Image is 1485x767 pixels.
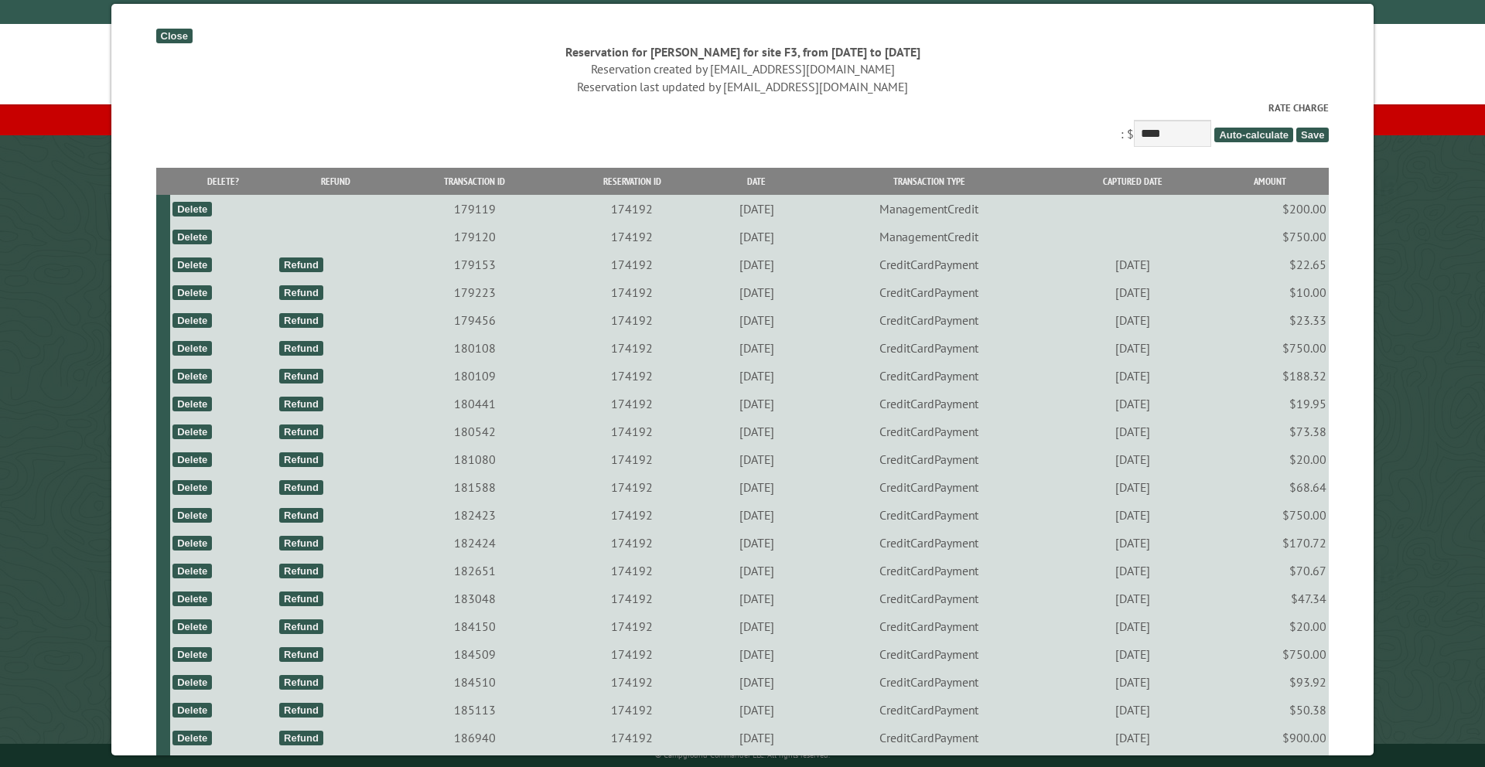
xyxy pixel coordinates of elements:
div: Refund [279,313,323,328]
td: [DATE] [708,557,804,585]
td: 183048 [394,585,555,612]
div: Refund [279,619,323,634]
td: [DATE] [708,306,804,334]
td: [DATE] [1054,612,1211,640]
td: [DATE] [1054,362,1211,390]
td: 180108 [394,334,555,362]
td: [DATE] [708,724,804,752]
div: Reservation for [PERSON_NAME] for site F3, from [DATE] to [DATE] [156,43,1330,60]
td: CreditCardPayment [804,529,1054,557]
div: Delete [172,452,212,467]
div: Reservation created by [EMAIL_ADDRESS][DOMAIN_NAME] [156,60,1330,77]
td: 174192 [555,724,709,752]
div: Refund [279,452,323,467]
div: Delete [172,230,212,244]
td: CreditCardPayment [804,501,1054,529]
td: 174192 [555,557,709,585]
td: 186940 [394,724,555,752]
td: CreditCardPayment [804,445,1054,473]
div: Refund [279,731,323,745]
td: [DATE] [708,585,804,612]
span: Auto-calculate [1214,128,1293,142]
td: $47.34 [1211,585,1329,612]
div: Refund [279,341,323,356]
div: Delete [172,564,212,578]
td: CreditCardPayment [804,557,1054,585]
td: $93.92 [1211,668,1329,696]
td: $20.00 [1211,445,1329,473]
td: $750.00 [1211,640,1329,668]
td: $50.38 [1211,696,1329,724]
td: 174192 [555,612,709,640]
td: $68.64 [1211,473,1329,501]
td: 174192 [555,195,709,223]
td: [DATE] [708,612,804,640]
td: $170.72 [1211,529,1329,557]
td: 174192 [555,306,709,334]
div: Refund [279,675,323,690]
td: ManagementCredit [804,223,1054,251]
div: Delete [172,257,212,272]
td: CreditCardPayment [804,612,1054,640]
div: Refund [279,536,323,551]
th: Transaction ID [394,168,555,195]
div: Refund [279,591,323,606]
div: Refund [279,508,323,523]
th: Captured Date [1054,168,1211,195]
td: [DATE] [1054,334,1211,362]
div: Delete [172,369,212,383]
td: 181080 [394,445,555,473]
td: $188.32 [1211,362,1329,390]
td: $22.65 [1211,251,1329,278]
td: [DATE] [1054,696,1211,724]
td: $900.00 [1211,724,1329,752]
td: 181588 [394,473,555,501]
th: Transaction Type [804,168,1054,195]
td: CreditCardPayment [804,418,1054,445]
div: Delete [172,424,212,439]
td: $19.95 [1211,390,1329,418]
td: 174192 [555,251,709,278]
td: [DATE] [1054,501,1211,529]
div: Delete [172,647,212,662]
div: Delete [172,397,212,411]
td: CreditCardPayment [804,585,1054,612]
div: Refund [279,564,323,578]
td: [DATE] [708,640,804,668]
label: Rate Charge [156,101,1330,115]
td: [DATE] [1054,640,1211,668]
td: 180109 [394,362,555,390]
div: Delete [172,313,212,328]
span: Save [1296,128,1329,142]
td: [DATE] [708,501,804,529]
td: 174192 [555,445,709,473]
td: 174192 [555,390,709,418]
th: Date [708,168,804,195]
td: CreditCardPayment [804,696,1054,724]
td: 182423 [394,501,555,529]
td: 182651 [394,557,555,585]
td: [DATE] [1054,306,1211,334]
td: 185113 [394,696,555,724]
div: Delete [172,285,212,300]
td: [DATE] [708,334,804,362]
div: : $ [156,101,1330,151]
td: CreditCardPayment [804,306,1054,334]
td: 179223 [394,278,555,306]
td: [DATE] [1054,529,1211,557]
td: 174192 [555,696,709,724]
td: $750.00 [1211,223,1329,251]
td: [DATE] [708,445,804,473]
td: [DATE] [708,362,804,390]
td: [DATE] [1054,668,1211,696]
td: 174192 [555,223,709,251]
td: [DATE] [708,223,804,251]
td: CreditCardPayment [804,278,1054,306]
td: 184510 [394,668,555,696]
div: Refund [279,703,323,718]
td: 180441 [394,390,555,418]
td: 174192 [555,473,709,501]
td: ManagementCredit [804,195,1054,223]
td: [DATE] [708,251,804,278]
td: [DATE] [1054,278,1211,306]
